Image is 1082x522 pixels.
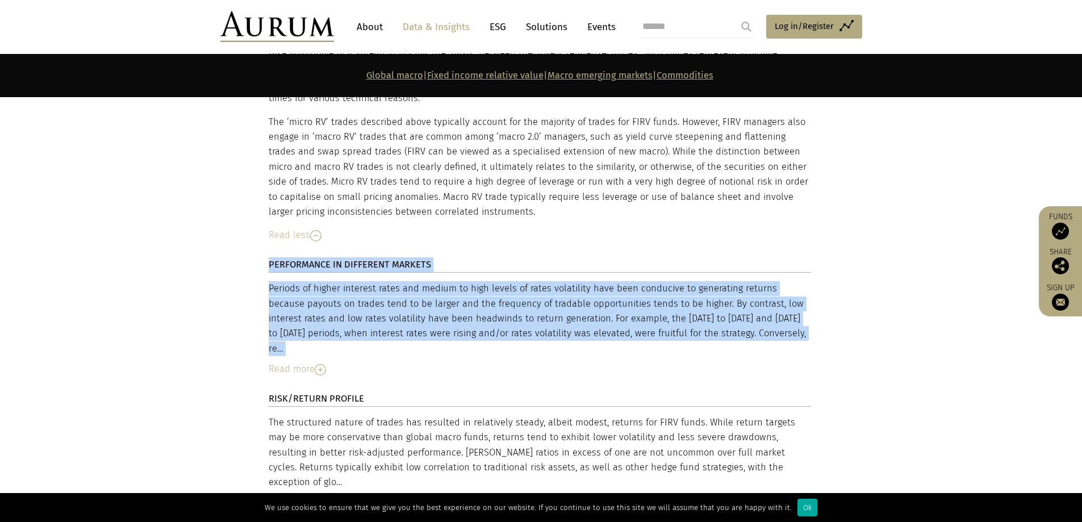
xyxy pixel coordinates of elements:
[397,16,475,37] a: Data & Insights
[310,230,321,241] img: Read Less
[766,15,862,39] a: Log in/Register
[220,11,334,42] img: Aurum
[366,70,713,81] strong: | | |
[582,16,616,37] a: Events
[797,499,817,516] div: Ok
[1045,248,1076,274] div: Share
[427,70,544,81] a: Fixed income relative value
[1052,257,1069,274] img: Share this post
[1052,294,1069,311] img: Sign up to our newsletter
[269,393,364,404] strong: RISK/RETURN PROFILE
[1052,223,1069,240] img: Access Funds
[775,19,834,33] span: Log in/Register
[520,16,573,37] a: Solutions
[351,16,388,37] a: About
[1045,283,1076,311] a: Sign up
[1045,212,1076,240] a: Funds
[269,259,431,270] strong: PERFORMANCE IN DIFFERENT MARKETS
[484,16,512,37] a: ESG
[269,115,811,220] p: The ‘micro RV’ trades described above typically account for the majority of trades for FIRV funds...
[657,70,713,81] a: Commodities
[269,228,811,243] div: Read less
[548,70,653,81] a: Macro emerging markets
[315,364,326,375] img: Read More
[269,281,811,356] div: Periods of higher interest rates and medium to high levels of rates volatility have been conduciv...
[269,362,811,377] div: Read more
[269,415,811,490] div: The structured nature of trades has resulted in relatively steady, albeit modest, returns for FIR...
[735,15,758,38] input: Submit
[366,70,423,81] a: Global macro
